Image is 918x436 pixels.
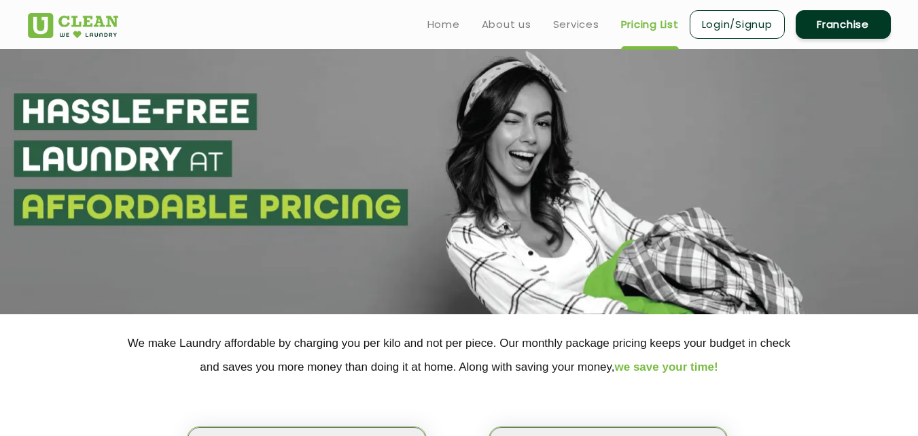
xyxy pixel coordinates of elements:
span: we save your time! [615,360,718,373]
a: Franchise [796,10,891,39]
a: Pricing List [621,16,679,33]
a: Services [553,16,599,33]
p: We make Laundry affordable by charging you per kilo and not per piece. Our monthly package pricin... [28,331,891,379]
a: Login/Signup [690,10,785,39]
a: About us [482,16,531,33]
img: UClean Laundry and Dry Cleaning [28,13,118,38]
a: Home [427,16,460,33]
